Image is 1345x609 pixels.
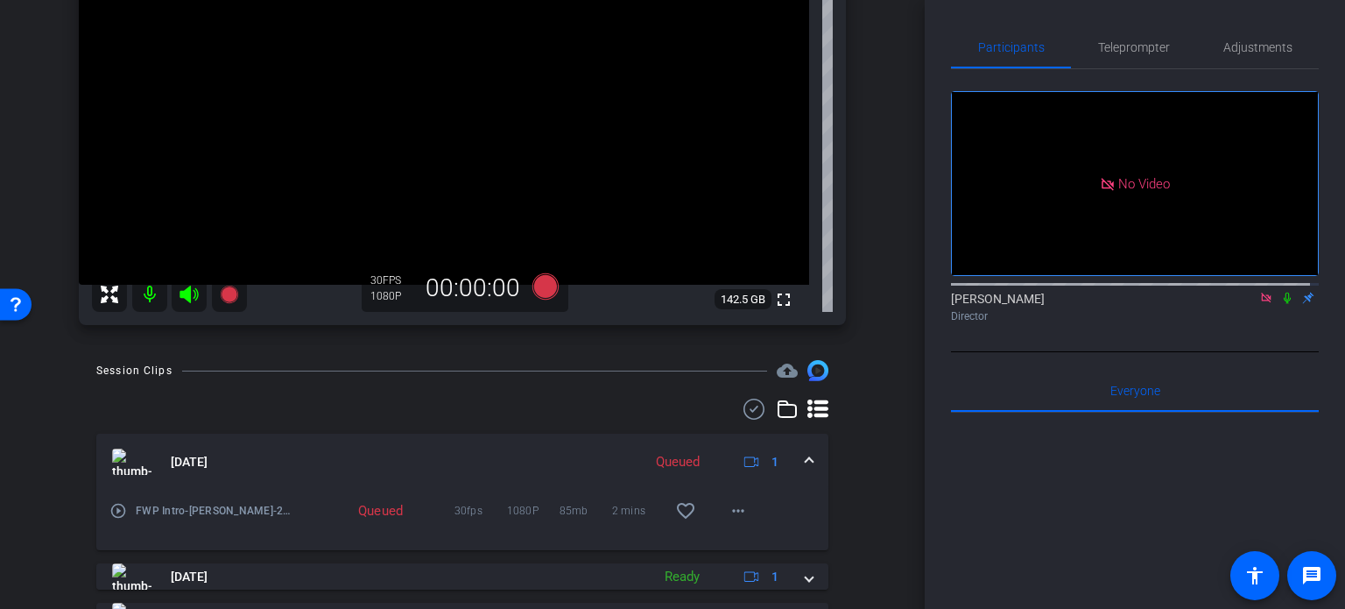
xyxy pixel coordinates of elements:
[370,289,414,303] div: 1080P
[136,502,293,520] span: FWP Intro-[PERSON_NAME]-2025-09-04-09-10-22-022-0
[1118,175,1170,191] span: No Video
[560,502,612,520] span: 85mb
[777,360,798,381] mat-icon: cloud_upload
[370,273,414,287] div: 30
[771,568,778,586] span: 1
[112,563,151,590] img: thumb-nail
[414,273,532,303] div: 00:00:00
[951,290,1319,324] div: [PERSON_NAME]
[978,41,1045,53] span: Participants
[612,502,665,520] span: 2 mins
[96,563,828,590] mat-expansion-panel-header: thumb-nail[DATE]Ready1
[1301,565,1322,586] mat-icon: message
[383,274,401,287] span: FPS
[728,500,749,521] mat-icon: more_horiz
[1098,41,1170,53] span: Teleprompter
[777,360,798,381] span: Destinations for your clips
[96,490,828,550] div: thumb-nail[DATE]Queued1
[171,568,208,586] span: [DATE]
[1223,41,1292,53] span: Adjustments
[807,360,828,381] img: Session clips
[454,502,507,520] span: 30fps
[647,452,708,472] div: Queued
[951,308,1319,324] div: Director
[109,502,127,520] mat-icon: play_circle_outline
[96,362,173,379] div: Session Clips
[1244,565,1265,586] mat-icon: accessibility
[715,289,771,310] span: 142.5 GB
[507,502,560,520] span: 1080P
[1110,385,1160,397] span: Everyone
[96,434,828,490] mat-expansion-panel-header: thumb-nail[DATE]Queued1
[171,453,208,471] span: [DATE]
[773,289,794,310] mat-icon: fullscreen
[675,500,696,521] mat-icon: favorite_border
[656,567,708,587] div: Ready
[112,449,151,475] img: thumb-nail
[771,453,778,471] span: 1
[349,502,398,520] div: Queued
